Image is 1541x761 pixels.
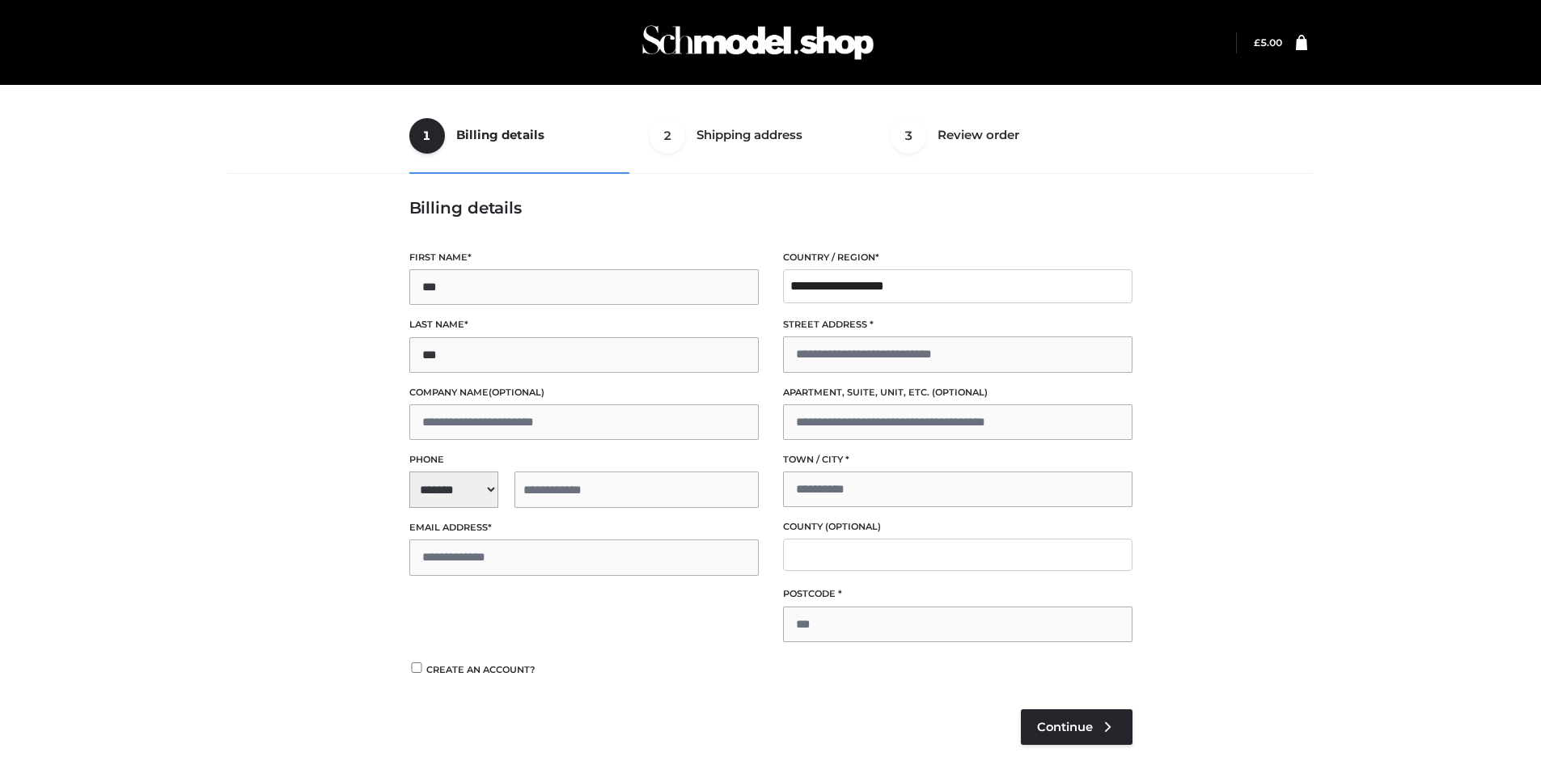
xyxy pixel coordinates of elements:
[1254,36,1260,49] span: £
[783,519,1132,535] label: County
[409,520,759,535] label: Email address
[1021,709,1132,745] a: Continue
[637,11,879,74] img: Schmodel Admin 964
[409,385,759,400] label: Company name
[1254,36,1282,49] a: £5.00
[409,250,759,265] label: First name
[783,586,1132,602] label: Postcode
[489,387,544,398] span: (optional)
[783,452,1132,467] label: Town / City
[783,385,1132,400] label: Apartment, suite, unit, etc.
[409,198,1132,218] h3: Billing details
[825,521,881,532] span: (optional)
[426,664,536,675] span: Create an account?
[932,387,988,398] span: (optional)
[1037,720,1093,734] span: Continue
[783,317,1132,332] label: Street address
[783,250,1132,265] label: Country / Region
[409,662,424,673] input: Create an account?
[1254,36,1282,49] bdi: 5.00
[409,317,759,332] label: Last name
[409,452,759,467] label: Phone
